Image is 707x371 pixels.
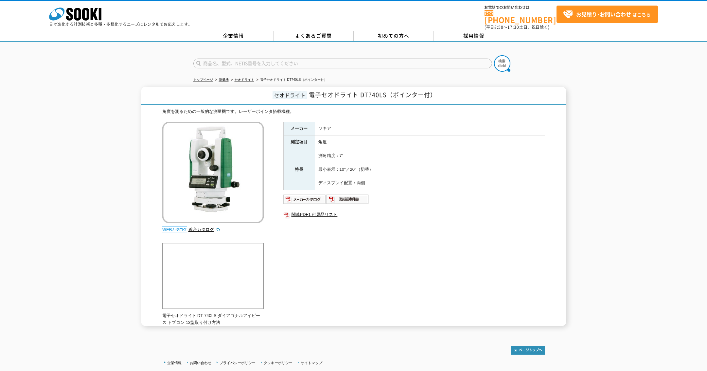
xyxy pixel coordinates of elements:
[193,31,274,41] a: 企業情報
[255,77,327,83] li: 電子セオドライト DT740LS（ポインター付）
[219,78,229,81] a: 測量機
[315,135,545,149] td: 角度
[283,210,545,219] a: 関連PDF1 付属品リスト
[485,6,557,9] span: お電話でのお問い合わせは
[485,24,549,30] span: (平日 ～ 土日、祝日除く)
[485,10,557,24] a: [PHONE_NUMBER]
[162,312,264,326] p: 電子セオドライト DT-740LS ダイアゴナルアイピース トプコン 13型取り付け方法
[563,9,651,19] span: はこちら
[315,149,545,190] td: 測角精度：7″ 最小表示：10″／20″（切替） ディスプレイ配置：両側
[274,31,354,41] a: よくあるご質問
[162,122,264,223] img: 電子セオドライト DT740LS（ポインター付）
[193,78,213,81] a: トップページ
[309,90,436,99] span: 電子セオドライト DT740LS（ポインター付）
[49,22,192,26] p: 日々進化する計測技術と多種・多様化するニーズにレンタルでお応えします。
[326,198,369,203] a: 取扱説明書
[162,226,187,233] img: webカタログ
[494,24,504,30] span: 8:50
[167,361,182,365] a: 企業情報
[283,198,326,203] a: メーカーカタログ
[264,361,292,365] a: クッキーポリシー
[190,361,211,365] a: お問い合わせ
[511,346,545,355] img: トップページへ
[378,32,409,39] span: 初めての方へ
[326,194,369,204] img: 取扱説明書
[354,31,434,41] a: 初めての方へ
[557,6,658,23] a: お見積り･お問い合わせはこちら
[188,227,221,232] a: 総合カタログ
[434,31,514,41] a: 採用情報
[576,10,631,18] strong: お見積り･お問い合わせ
[283,135,315,149] th: 測定項目
[220,361,256,365] a: プライバシーポリシー
[507,24,519,30] span: 17:30
[301,361,322,365] a: サイトマップ
[235,78,254,81] a: セオドライト
[315,122,545,135] td: ソキア
[283,149,315,190] th: 特長
[283,194,326,204] img: メーカーカタログ
[273,91,307,99] span: セオドライト
[193,59,492,68] input: 商品名、型式、NETIS番号を入力してください
[494,55,510,72] img: btn_search.png
[162,108,545,115] div: 角度を測るための一般的な測量機です。レーザーポインタ搭載機種。
[283,122,315,135] th: メーカー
